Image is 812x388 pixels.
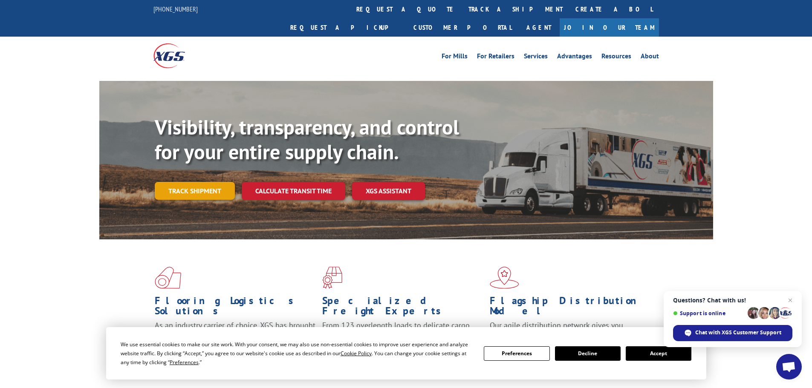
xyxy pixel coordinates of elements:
a: For Mills [442,53,468,62]
img: xgs-icon-flagship-distribution-model-red [490,267,519,289]
span: Questions? Chat with us! [673,297,792,304]
button: Decline [555,346,621,361]
a: Open chat [776,354,802,379]
a: Calculate transit time [242,182,345,200]
span: Preferences [170,359,199,366]
a: Agent [518,18,560,37]
h1: Flooring Logistics Solutions [155,296,316,320]
a: Track shipment [155,182,235,200]
p: From 123 overlength loads to delicate cargo, our experienced staff knows the best way to move you... [322,320,483,358]
a: Services [524,53,548,62]
a: Request a pickup [284,18,407,37]
a: Join Our Team [560,18,659,37]
span: Chat with XGS Customer Support [695,329,781,336]
span: As an industry carrier of choice, XGS has brought innovation and dedication to flooring logistics... [155,320,315,351]
a: XGS ASSISTANT [352,182,425,200]
a: Customer Portal [407,18,518,37]
h1: Flagship Distribution Model [490,296,651,320]
div: We use essential cookies to make our site work. With your consent, we may also use non-essential ... [121,340,474,367]
a: For Retailers [477,53,514,62]
b: Visibility, transparency, and control for your entire supply chain. [155,114,459,165]
img: xgs-icon-focused-on-flooring-red [322,267,342,289]
a: Resources [601,53,631,62]
img: xgs-icon-total-supply-chain-intelligence-red [155,267,181,289]
div: Cookie Consent Prompt [106,327,706,379]
a: [PHONE_NUMBER] [153,5,198,13]
span: Cookie Policy [341,350,372,357]
a: About [641,53,659,62]
h1: Specialized Freight Experts [322,296,483,320]
span: Our agile distribution network gives you nationwide inventory management on demand. [490,320,647,340]
button: Accept [626,346,691,361]
span: Support is online [673,310,745,316]
a: Advantages [557,53,592,62]
span: Chat with XGS Customer Support [673,325,792,341]
button: Preferences [484,346,549,361]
